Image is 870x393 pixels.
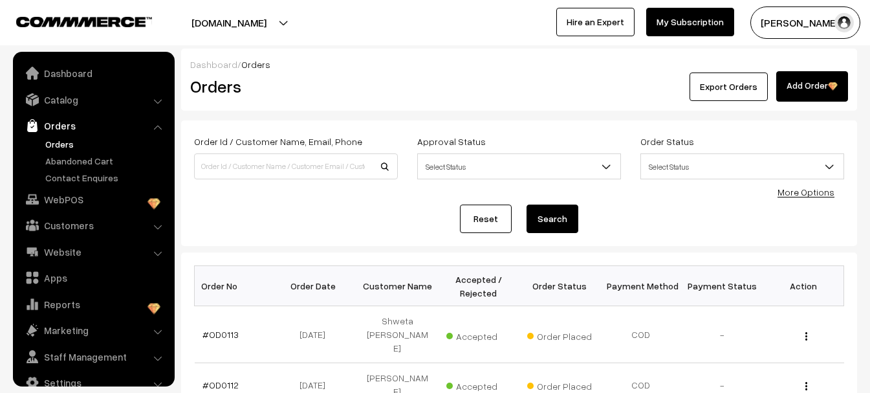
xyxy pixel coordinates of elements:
a: Contact Enquires [42,171,170,185]
a: #OD0113 [202,329,239,340]
a: COMMMERCE [16,13,129,28]
td: COD [600,306,682,363]
label: Order Status [640,135,694,148]
a: Website [16,240,170,264]
a: Abandoned Cart [42,154,170,168]
th: Order Date [276,266,357,306]
th: Accepted / Rejected [438,266,519,306]
span: Order Placed [527,376,592,393]
th: Order Status [519,266,601,306]
button: Search [527,205,578,233]
a: Add Order [776,71,848,102]
a: More Options [778,186,834,197]
a: #OD0112 [202,379,239,390]
th: Payment Status [682,266,763,306]
a: WebPOS [16,188,170,211]
label: Order Id / Customer Name, Email, Phone [194,135,362,148]
a: Catalog [16,88,170,111]
span: Select Status [641,155,843,178]
a: Reset [460,205,512,233]
span: Order Placed [527,326,592,343]
img: user [834,13,854,32]
button: [DOMAIN_NAME] [146,6,312,39]
a: Marketing [16,319,170,342]
button: Export Orders [690,73,768,101]
span: Orders [241,59,270,70]
label: Approval Status [417,135,486,148]
a: Orders [42,137,170,151]
span: Accepted [446,376,511,393]
img: Menu [805,332,807,341]
img: Menu [805,382,807,390]
a: Dashboard [16,62,170,85]
input: Order Id / Customer Name / Customer Email / Customer Phone [194,153,398,179]
img: COMMMERCE [16,17,152,27]
th: Action [763,266,844,306]
span: Select Status [418,155,620,178]
div: / [190,58,848,71]
a: My Subscription [646,8,734,36]
td: - [682,306,763,363]
a: Orders [16,114,170,137]
th: Order No [195,266,276,306]
h2: Orders [190,76,397,96]
th: Payment Method [600,266,682,306]
a: Staff Management [16,345,170,368]
td: Shweta [PERSON_NAME] [357,306,439,363]
button: [PERSON_NAME] [750,6,860,39]
a: Hire an Expert [556,8,635,36]
td: [DATE] [276,306,357,363]
a: Dashboard [190,59,237,70]
th: Customer Name [357,266,439,306]
span: Select Status [417,153,621,179]
a: Customers [16,214,170,237]
span: Select Status [640,153,844,179]
span: Accepted [446,326,511,343]
a: Apps [16,266,170,289]
a: Reports [16,293,170,316]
